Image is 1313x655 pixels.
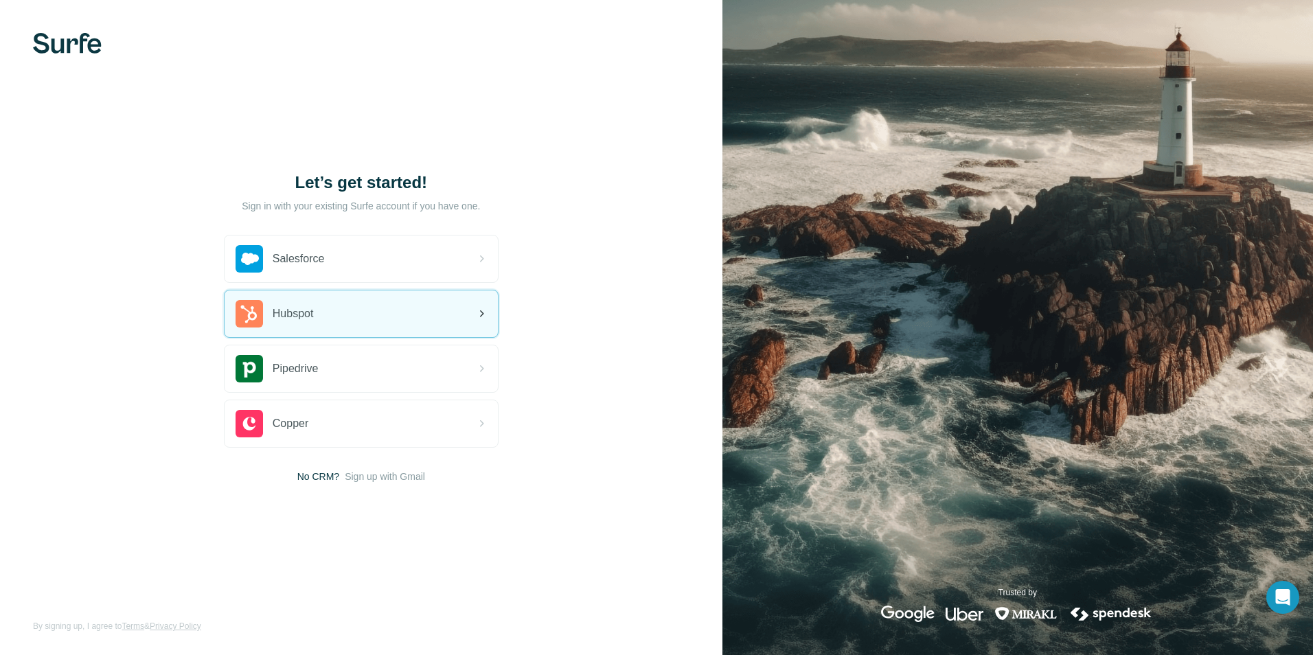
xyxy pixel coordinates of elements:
[273,251,325,267] span: Salesforce
[1069,606,1154,622] img: spendesk's logo
[345,470,425,483] button: Sign up with Gmail
[33,33,102,54] img: Surfe's logo
[998,586,1037,599] p: Trusted by
[33,620,201,632] span: By signing up, I agree to &
[224,172,499,194] h1: Let’s get started!
[881,606,935,622] img: google's logo
[994,606,1058,622] img: mirakl's logo
[236,245,263,273] img: salesforce's logo
[122,621,144,631] a: Terms
[946,606,983,622] img: uber's logo
[273,360,319,377] span: Pipedrive
[236,355,263,382] img: pipedrive's logo
[242,199,480,213] p: Sign in with your existing Surfe account if you have one.
[1266,581,1299,614] div: Open Intercom Messenger
[273,415,308,432] span: Copper
[297,470,339,483] span: No CRM?
[236,300,263,327] img: hubspot's logo
[150,621,201,631] a: Privacy Policy
[273,306,314,322] span: Hubspot
[236,410,263,437] img: copper's logo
